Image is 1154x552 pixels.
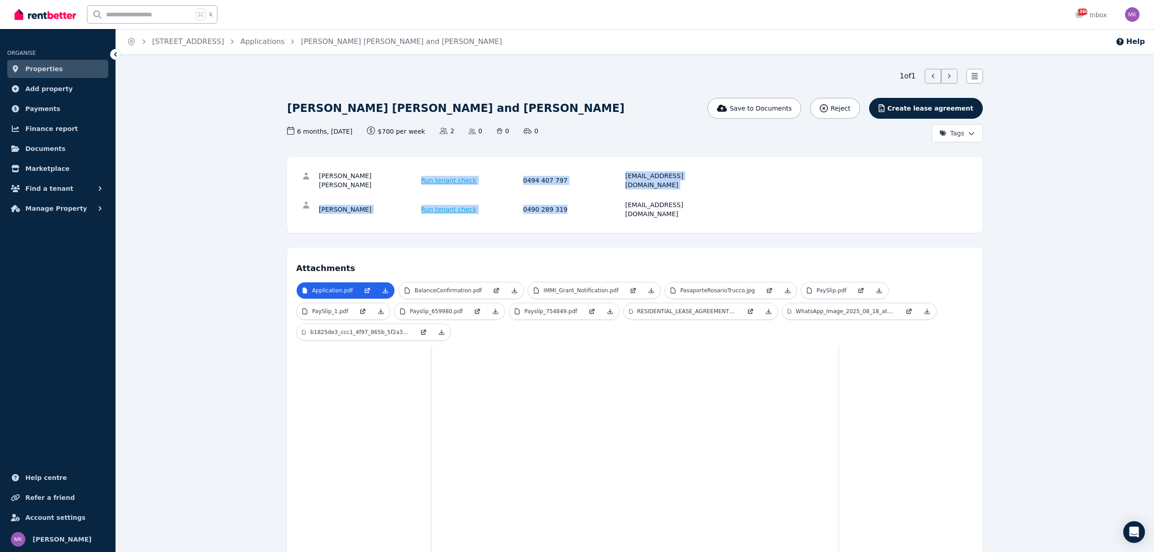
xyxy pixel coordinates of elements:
[899,71,916,82] span: 1 of 1
[918,303,936,320] a: Download Attachment
[310,329,409,336] p: b1825de3_ccc1_4f97_865b_5f2a37e58827.jpeg
[741,303,760,320] a: Open in new Tab
[25,143,66,154] span: Documents
[469,126,482,136] span: 0
[1116,36,1145,47] button: Help
[414,324,433,340] a: Open in new Tab
[372,303,390,320] a: Download Attachment
[25,63,63,74] span: Properties
[583,303,601,320] a: Open in new Tab
[1123,521,1145,543] div: Open Intercom Messenger
[421,176,477,185] span: Run tenant check
[421,205,477,214] span: Run tenant check
[760,303,778,320] a: Download Attachment
[528,282,624,299] a: IMMI_Grant_Notification.pdf
[297,282,358,299] a: Application.pdf
[509,303,583,320] a: Payslip_754849.pdf
[7,80,108,98] a: Add property
[7,120,108,138] a: Finance report
[523,200,623,218] div: 0490 289 319
[869,98,983,119] button: Create lease agreement
[414,287,482,294] p: BalanceConfirmation.pdf
[319,200,418,218] div: [PERSON_NAME]
[637,308,736,315] p: RESIDENTIAL_LEASE_AGREEMENT_Rosamaxi.pdf
[487,282,505,299] a: Open in new Tab
[852,282,870,299] a: Open in new Tab
[25,203,87,214] span: Manage Property
[301,37,502,46] a: [PERSON_NAME] [PERSON_NAME] and [PERSON_NAME]
[642,282,660,299] a: Download Attachment
[601,303,619,320] a: Download Attachment
[7,60,108,78] a: Properties
[887,104,973,113] span: Create lease agreement
[358,282,376,299] a: Open in new Tab
[939,129,964,138] span: Tags
[760,282,779,299] a: Open in new Tab
[7,469,108,487] a: Help centre
[497,126,509,136] span: 0
[433,324,451,340] a: Download Attachment
[524,126,538,136] span: 0
[796,308,894,315] p: WhatsApp_Image_2025_08_18_at_[DATE].jpeg
[14,8,76,21] img: RentBetter
[524,308,577,315] p: Payslip_754849.pdf
[367,126,425,136] span: $700 per week
[25,512,86,523] span: Account settings
[312,308,348,315] p: PaySlip_1.pdf
[779,282,797,299] a: Download Attachment
[7,489,108,507] a: Refer a friend
[240,37,285,46] a: Applications
[33,534,91,545] span: [PERSON_NAME]
[7,100,108,118] a: Payments
[707,98,802,119] button: Save to Documents
[296,257,974,275] h4: Attachments
[523,171,623,189] div: 0494 407 797
[625,200,725,218] div: [EMAIL_ADDRESS][DOMAIN_NAME]
[486,303,505,320] a: Download Attachment
[410,308,463,315] p: Payslip_659980.pdf
[25,103,60,114] span: Payments
[376,282,394,299] a: Download Attachment
[680,287,755,294] p: PasaporteRosarioTrucco.jpg
[468,303,486,320] a: Open in new Tab
[354,303,372,320] a: Open in new Tab
[152,37,224,46] a: [STREET_ADDRESS]
[287,126,352,136] span: 6 months , [DATE]
[7,199,108,218] button: Manage Property
[900,303,918,320] a: Open in new Tab
[1075,10,1107,19] div: Inbox
[7,508,108,527] a: Account settings
[7,160,108,178] a: Marketplace
[116,29,513,54] nav: Breadcrumb
[1125,7,1140,22] img: Maor Kirsner
[1077,9,1088,15] span: 1360
[801,282,852,299] a: PaySlip.pdf
[25,123,78,134] span: Finance report
[505,282,524,299] a: Download Attachment
[7,50,36,56] span: ORGANISE
[297,303,354,320] a: PaySlip_1.pdf
[25,492,75,503] span: Refer a friend
[625,171,725,189] div: [EMAIL_ADDRESS][DOMAIN_NAME]
[312,287,353,294] p: Application.pdf
[25,472,67,483] span: Help centre
[319,171,418,189] div: [PERSON_NAME] [PERSON_NAME]
[399,282,487,299] a: BalanceConfirmation.pdf
[543,287,619,294] p: IMMI_Grant_Notification.pdf
[810,98,860,119] button: Reject
[394,303,468,320] a: Payslip_659980.pdf
[624,282,642,299] a: Open in new Tab
[287,101,625,116] h1: [PERSON_NAME] [PERSON_NAME] and [PERSON_NAME]
[25,183,73,194] span: Find a tenant
[25,83,73,94] span: Add property
[665,282,760,299] a: PasaporteRosarioTrucco.jpg
[7,140,108,158] a: Documents
[25,163,69,174] span: Marketplace
[782,303,900,320] a: WhatsApp_Image_2025_08_18_at_[DATE].jpeg
[7,179,108,198] button: Find a tenant
[209,11,212,18] span: k
[440,126,454,136] span: 2
[817,287,846,294] p: PaySlip.pdf
[870,282,888,299] a: Download Attachment
[11,532,25,547] img: Maor Kirsner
